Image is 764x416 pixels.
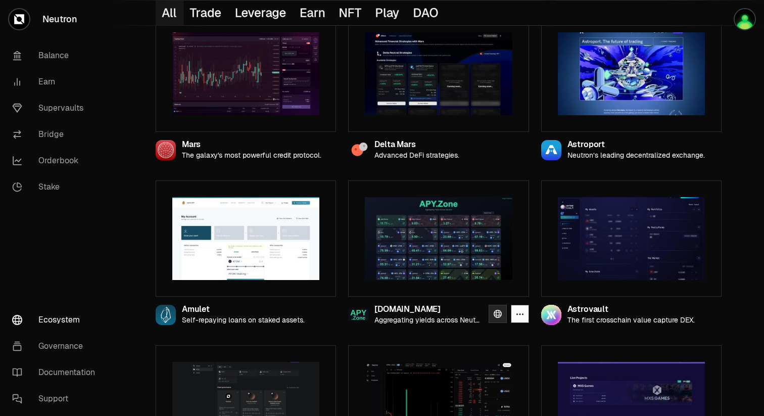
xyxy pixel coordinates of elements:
a: Ecosystem [4,307,109,333]
img: Mars preview image [172,32,319,115]
img: Apy.Zone preview image [365,197,512,280]
a: Stake [4,174,109,200]
button: All [156,1,184,25]
img: Astrovault preview image [558,197,705,280]
p: Self-repaying loans on staked assets. [182,316,305,325]
div: Amulet [182,305,305,314]
button: Trade [184,1,229,25]
button: DAO [407,1,446,25]
a: Governance [4,333,109,359]
div: Delta Mars [374,141,459,149]
p: Advanced DeFi strategies. [374,151,459,160]
img: Delta Mars preview image [365,32,512,115]
div: Astroport [567,141,705,149]
a: Balance [4,42,109,69]
button: Earn [294,1,332,25]
a: Bridge [4,121,109,148]
div: Astrovault [567,305,695,314]
a: Orderbook [4,148,109,174]
button: Play [369,1,407,25]
button: Leverage [228,1,294,25]
p: Neutron’s leading decentralized exchange. [567,151,705,160]
button: NFT [333,1,369,25]
div: Mars [182,141,321,149]
img: Amulet preview image [172,197,319,280]
a: Documentation [4,359,109,386]
a: Earn [4,69,109,95]
a: Support [4,386,109,412]
p: Aggregating yields across Neutron. [374,316,480,325]
img: Astroport preview image [558,32,705,115]
a: Supervaults [4,95,109,121]
div: [DOMAIN_NAME] [374,305,480,314]
img: Alex [735,9,755,29]
p: The galaxy's most powerful credit protocol. [182,151,321,160]
p: The first crosschain value capture DEX. [567,316,695,325]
